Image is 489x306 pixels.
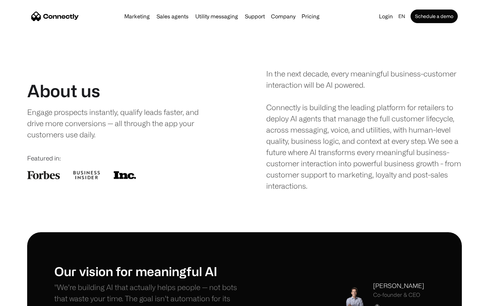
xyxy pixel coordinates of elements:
div: Featured in: [27,154,223,163]
div: [PERSON_NAME] [373,281,424,290]
div: Engage prospects instantly, qualify leads faster, and drive more conversions — all through the ap... [27,106,213,140]
aside: Language selected: English [7,293,41,304]
a: Schedule a demo [411,10,458,23]
a: Utility messaging [193,14,241,19]
a: Marketing [122,14,152,19]
div: en [398,12,405,21]
div: In the next decade, every meaningful business-customer interaction will be AI powered. Connectly ... [266,68,462,191]
div: Co-founder & CEO [373,292,424,298]
a: Pricing [299,14,322,19]
h1: Our vision for meaningful AI [54,264,244,278]
h1: About us [27,81,100,101]
a: Login [376,12,396,21]
ul: Language list [14,294,41,304]
a: Support [242,14,268,19]
div: Company [271,12,295,21]
a: Sales agents [154,14,191,19]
